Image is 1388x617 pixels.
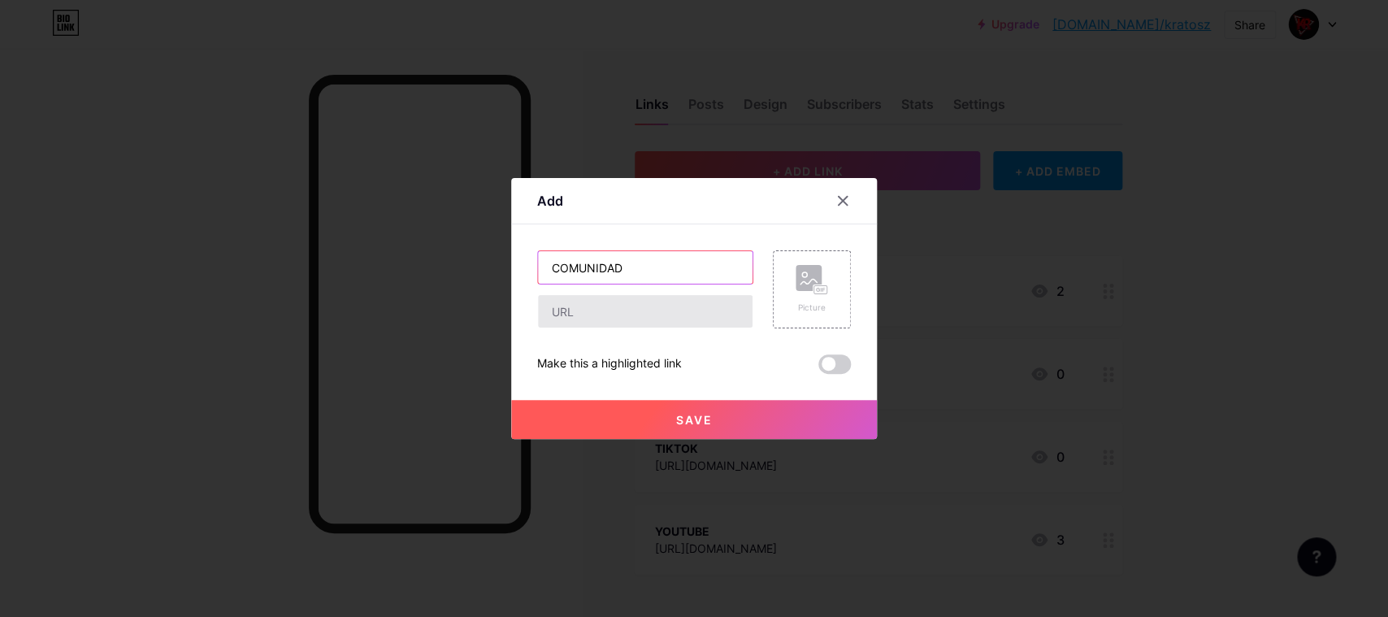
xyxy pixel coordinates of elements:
[511,400,877,439] button: Save
[676,413,713,427] span: Save
[796,302,828,314] div: Picture
[537,354,682,374] div: Make this a highlighted link
[537,191,563,211] div: Add
[538,295,753,328] input: URL
[538,251,753,284] input: Title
